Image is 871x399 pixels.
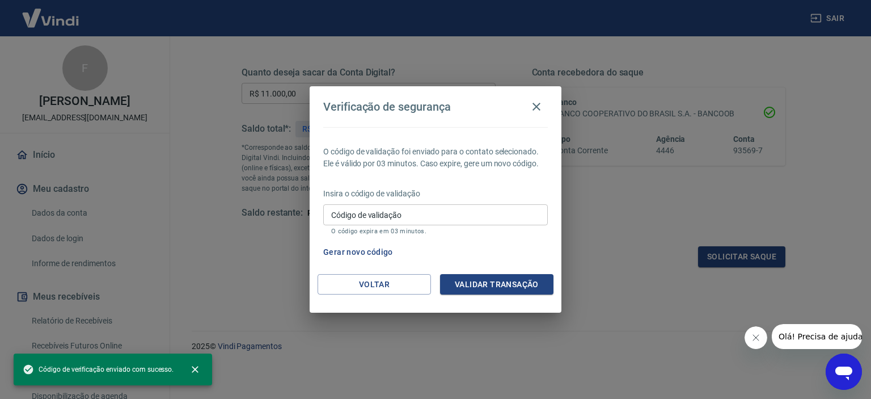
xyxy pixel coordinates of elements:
p: O código de validação foi enviado para o contato selecionado. Ele é válido por 03 minutos. Caso e... [323,146,548,170]
button: Voltar [318,274,431,295]
button: Gerar novo código [319,242,398,263]
iframe: Fechar mensagem [745,326,767,349]
span: Código de verificação enviado com sucesso. [23,364,174,375]
iframe: Mensagem da empresa [772,324,862,349]
p: Insira o código de validação [323,188,548,200]
span: Olá! Precisa de ajuda? [7,8,95,17]
button: Validar transação [440,274,553,295]
button: close [183,357,208,382]
p: O código expira em 03 minutos. [331,228,540,235]
h4: Verificação de segurança [323,100,451,114]
iframe: Botão para abrir a janela de mensagens [826,354,862,390]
